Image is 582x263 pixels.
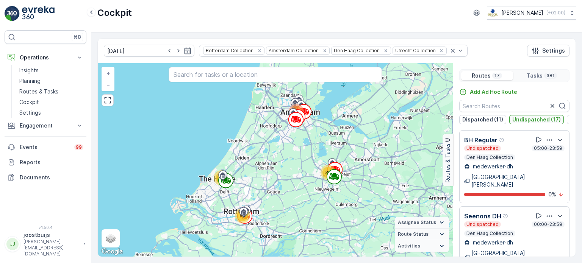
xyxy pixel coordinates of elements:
[23,239,80,257] p: [PERSON_NAME][EMAIL_ADDRESS][DOMAIN_NAME]
[5,170,86,185] a: Documents
[214,170,229,185] div: 29
[19,77,41,85] p: Planning
[382,48,390,54] div: Remove Den Haag Collection
[16,65,86,76] a: Insights
[169,67,382,82] input: Search for tasks or a location
[542,47,565,54] p: Settings
[104,45,194,57] input: dd/mm/yyyy
[398,243,420,249] span: Activities
[102,68,114,79] a: Zoom In
[102,230,119,247] a: Layers
[16,76,86,86] a: Planning
[487,6,576,20] button: [PERSON_NAME](+02:00)
[22,6,55,21] img: logo_light-DOdMpM7g.png
[289,104,304,119] div: 249
[16,107,86,118] a: Settings
[444,143,452,182] p: Routes & Tasks
[20,122,71,129] p: Engagement
[74,34,81,40] p: ⌘B
[501,9,543,17] p: [PERSON_NAME]
[5,140,86,155] a: Events99
[470,88,517,96] p: Add Ad Hoc Route
[19,88,58,95] p: Routes & Tasks
[102,79,114,90] a: Zoom Out
[395,229,449,240] summary: Route Status
[494,73,501,79] p: 17
[471,163,513,170] p: medewerker-dh
[20,174,83,181] p: Documents
[509,115,564,124] button: Undispatched (17)
[503,213,509,219] div: Help Tooltip Icon
[398,219,436,226] span: Assignee Status
[5,118,86,133] button: Engagement
[100,247,125,257] a: Open this area in Google Maps (opens a new window)
[487,9,498,17] img: basis-logo_rgb2x.png
[235,208,250,223] div: 64
[459,88,517,96] a: Add Ad Hoc Route
[97,7,132,19] p: Cockpit
[459,115,506,124] button: Dispatched (11)
[5,50,86,65] button: Operations
[462,116,503,123] p: Dispatched (11)
[23,231,80,239] p: joostbuijs
[325,170,331,175] span: 39
[437,48,446,54] div: Remove Utrecht Collection
[466,221,499,227] p: Undispatched
[19,98,39,106] p: Cockpit
[527,45,569,57] button: Settings
[395,217,449,229] summary: Assignee Status
[20,54,71,61] p: Operations
[472,72,491,79] p: Routes
[527,72,543,79] p: Tasks
[471,173,565,188] p: [GEOGRAPHIC_DATA][PERSON_NAME]
[546,73,555,79] p: 381
[395,240,449,252] summary: Activities
[466,145,499,151] p: Undispatched
[20,159,83,166] p: Reports
[546,10,565,16] p: ( +02:00 )
[533,221,563,227] p: 00:00-23:59
[471,239,513,246] p: medewerker-dh
[19,109,41,117] p: Settings
[203,47,255,54] div: Rotterdam Collection
[398,231,429,237] span: Route Status
[464,212,501,221] p: Seenons DH
[16,97,86,107] a: Cockpit
[466,154,514,160] p: Den Haag Collection
[19,67,39,74] p: Insights
[106,70,110,76] span: +
[466,230,514,237] p: Den Haag Collection
[5,225,86,230] span: v 1.50.4
[464,135,498,145] p: BH Regular
[5,155,86,170] a: Reports
[16,86,86,97] a: Routes & Tasks
[321,165,336,180] div: 39
[255,48,264,54] div: Remove Rotterdam Collection
[6,238,19,250] div: JJ
[5,6,20,21] img: logo
[533,145,563,151] p: 05:00-23:59
[512,116,561,123] p: Undispatched (17)
[332,47,381,54] div: Den Haag Collection
[100,247,125,257] img: Google
[321,48,329,54] div: Remove Amsterdam Collection
[5,231,86,257] button: JJjoostbuijs[PERSON_NAME][EMAIL_ADDRESS][DOMAIN_NAME]
[499,137,505,143] div: Help Tooltip Icon
[266,47,320,54] div: Amsterdam Collection
[20,143,70,151] p: Events
[106,81,110,88] span: −
[548,191,556,198] p: 0 %
[76,144,82,150] p: 99
[393,47,437,54] div: Utrecht Collection
[459,100,569,112] input: Search Routes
